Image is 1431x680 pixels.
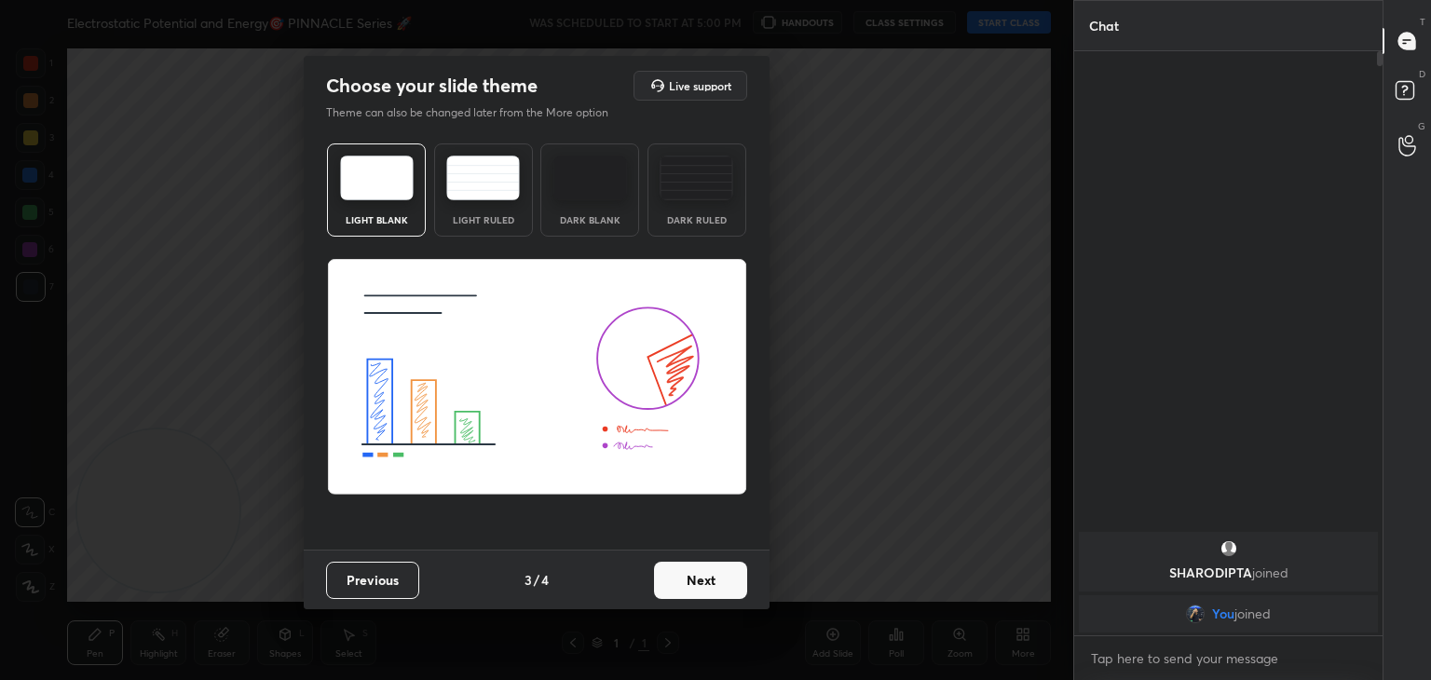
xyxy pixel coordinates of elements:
[525,570,532,590] h4: 3
[534,570,539,590] h4: /
[446,215,521,224] div: Light Ruled
[669,80,731,91] h5: Live support
[1212,606,1234,621] span: You
[446,156,520,200] img: lightRuledTheme.5fabf969.svg
[1418,119,1425,133] p: G
[1186,605,1205,623] img: d89acffa0b7b45d28d6908ca2ce42307.jpg
[660,215,734,224] div: Dark Ruled
[654,562,747,599] button: Next
[326,104,628,121] p: Theme can also be changed later from the More option
[1074,528,1383,636] div: grid
[340,156,414,200] img: lightTheme.e5ed3b09.svg
[660,156,733,200] img: darkRuledTheme.de295e13.svg
[327,259,747,496] img: lightThemeBanner.fbc32fad.svg
[1420,15,1425,29] p: T
[552,215,627,224] div: Dark Blank
[1419,67,1425,81] p: D
[553,156,627,200] img: darkTheme.f0cc69e5.svg
[1252,564,1288,581] span: joined
[326,74,538,98] h2: Choose your slide theme
[1220,539,1238,558] img: default.png
[541,570,549,590] h4: 4
[1090,565,1367,580] p: SHARODIPTA
[1234,606,1271,621] span: joined
[339,215,414,224] div: Light Blank
[1074,1,1134,50] p: Chat
[326,562,419,599] button: Previous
